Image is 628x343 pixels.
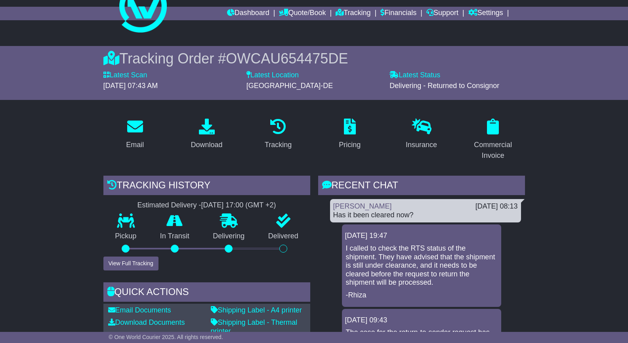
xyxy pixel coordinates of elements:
a: Email Documents [108,306,171,314]
a: Financials [380,7,416,20]
label: Latest Status [389,71,440,80]
p: Pickup [103,232,149,241]
div: Email [126,140,144,150]
p: I called to check the RTS status of the shipment. They have advised that the shipment is still un... [346,244,497,287]
a: Dashboard [227,7,269,20]
a: Shipping Label - Thermal printer [211,318,298,335]
div: Tracking Order # [103,50,525,67]
a: Tracking [336,7,370,20]
div: [DATE] 17:00 (GMT +2) [201,201,276,210]
p: Delivered [256,232,310,241]
div: Download [191,140,222,150]
div: [DATE] 08:13 [475,202,518,211]
a: Download [185,116,227,153]
a: Support [426,7,458,20]
div: Estimated Delivery - [103,201,310,210]
a: Tracking [260,116,297,153]
div: Insurance [406,140,437,150]
div: [DATE] 19:47 [345,232,498,240]
button: View Full Tracking [103,257,158,270]
a: Commercial Invoice [461,116,525,164]
a: [PERSON_NAME] [333,202,392,210]
p: In Transit [148,232,201,241]
span: [DATE] 07:43 AM [103,82,158,90]
a: Quote/Book [279,7,326,20]
div: Commercial Invoice [466,140,520,161]
a: Pricing [334,116,366,153]
span: © One World Courier 2025. All rights reserved. [109,334,223,340]
div: Tracking history [103,176,310,197]
p: -Rhiza [346,291,497,300]
a: Insurance [401,116,442,153]
a: Download Documents [108,318,185,326]
a: Settings [468,7,503,20]
a: Shipping Label - A4 printer [211,306,302,314]
label: Latest Location [246,71,299,80]
div: RECENT CHAT [318,176,525,197]
div: Has it been cleared now? [333,211,518,220]
a: Email [121,116,149,153]
div: Quick Actions [103,282,310,304]
span: [GEOGRAPHIC_DATA]-DE [246,82,333,90]
span: Delivering - Returned to Consignor [389,82,499,90]
div: Pricing [339,140,361,150]
span: OWCAU654475DE [226,50,348,67]
div: Tracking [265,140,292,150]
label: Latest Scan [103,71,147,80]
div: [DATE] 09:43 [345,316,498,325]
p: Delivering [201,232,257,241]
